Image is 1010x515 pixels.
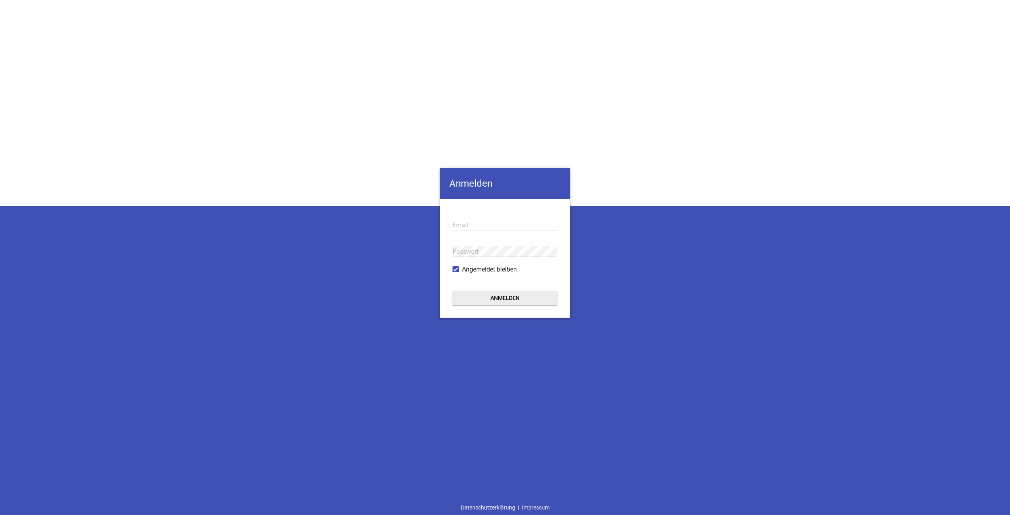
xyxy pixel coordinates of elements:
[458,500,552,515] div: |
[453,291,557,305] button: Anmelden
[519,500,552,515] a: Impressum
[440,168,570,199] h4: Anmelden
[462,265,517,274] span: Angemeldet bleiben
[458,500,518,515] a: Datenschutzerklärung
